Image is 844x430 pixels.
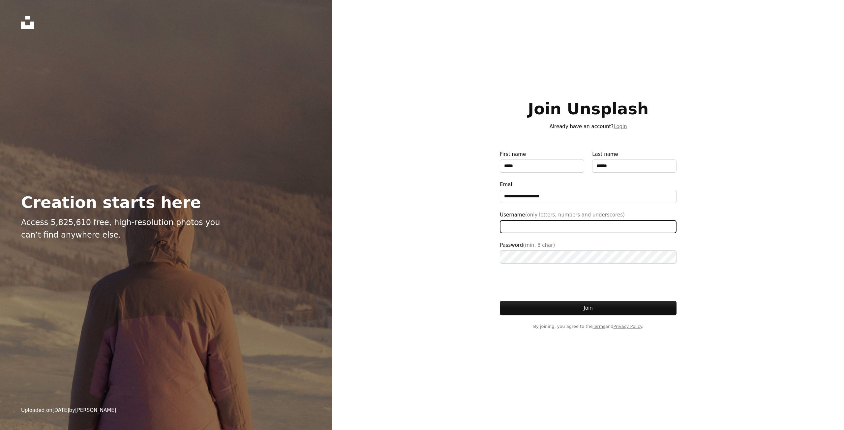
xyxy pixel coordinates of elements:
[500,241,677,264] label: Password
[592,159,677,173] input: Last name
[593,324,605,329] a: Terms
[592,150,677,173] label: Last name
[523,242,555,248] span: (min. 8 char)
[500,181,677,203] label: Email
[500,150,584,173] label: First name
[500,123,677,130] p: Already have an account?
[500,250,677,264] input: Password(min. 8 char)
[500,159,584,173] input: First name
[614,124,627,129] a: Login
[500,220,677,233] input: Username(only letters, numbers and underscores)
[500,323,677,330] span: By joining, you agree to the and .
[21,194,223,211] h2: Creation starts here
[500,211,677,233] label: Username
[500,100,677,117] h1: Join Unsplash
[613,324,642,329] a: Privacy Policy
[500,301,677,315] button: Join
[21,406,116,414] div: Uploaded on by [PERSON_NAME]
[21,16,34,29] a: Home — Unsplash
[525,212,625,218] span: (only letters, numbers and underscores)
[21,216,223,242] p: Access 5,825,610 free, high-resolution photos you can’t find anywhere else.
[52,407,69,413] time: February 20, 2025 at 1:10:00 AM GMT+1
[500,190,677,203] input: Email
